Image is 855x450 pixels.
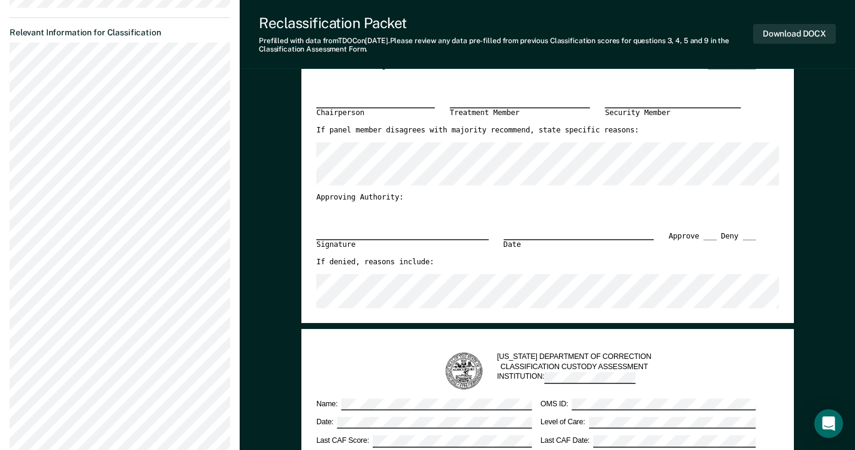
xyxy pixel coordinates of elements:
img: TN Seal [444,351,484,391]
div: Approving Authority: [316,192,756,202]
input: Name: [341,398,531,410]
div: Approve ___ Deny ___ [669,232,756,257]
div: Treatment Member [449,107,590,118]
div: Signature [316,240,488,250]
input: INSTITUTION: [544,372,635,383]
div: Date [503,240,654,250]
label: INSTITUTION: [497,372,651,383]
div: Open Intercom Messenger [814,409,843,438]
input: Date: [337,417,531,429]
dt: Relevant Information for Classification [10,28,230,38]
div: [US_STATE] DEPARTMENT OF CORRECTION CLASSIFICATION CUSTODY ASSESSMENT [497,352,651,390]
div: Date: ___________ [681,61,756,70]
label: Last CAF Date: [540,435,756,447]
label: OMS ID: [540,398,756,410]
label: Last CAF Score: [316,435,531,447]
div: Reclassification Packet [259,14,753,32]
label: Date: [316,417,531,429]
input: OMS ID: [572,398,756,410]
input: Last CAF Date: [593,435,756,447]
label: If denied, reasons include: [316,258,434,267]
input: Last CAF Score: [373,435,531,447]
label: Name: [316,398,531,410]
div: Security Member [605,107,741,118]
label: Level of Care: [540,417,756,429]
input: Level of Care: [588,417,756,429]
div: Panel Member Signatures: [316,61,421,70]
label: If panel member disagrees with majority recommend, state specific reasons: [316,125,639,135]
div: Chairperson [316,107,435,118]
div: Prefilled with data from TDOC on [DATE] . Please review any data pre-filled from previous Classif... [259,37,753,54]
button: Download DOCX [753,24,836,44]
